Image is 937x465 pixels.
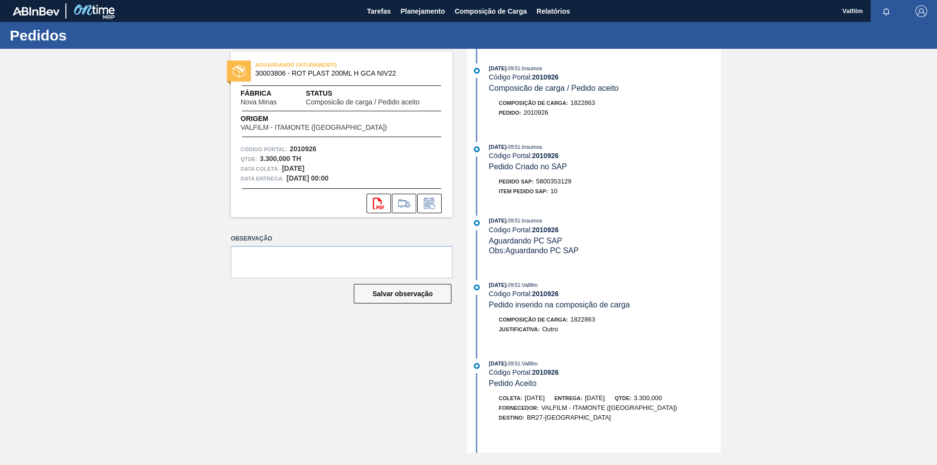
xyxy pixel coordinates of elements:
span: Composicão de carga / Pedido aceito [306,99,420,106]
span: [DATE] [489,218,507,223]
span: Qtde: [614,395,631,401]
span: Fábrica [241,88,306,99]
img: atual [474,220,480,226]
span: AGUARDANDO FATURAMENTO [255,60,392,70]
span: 5800353129 [536,178,571,185]
div: Ir para Composição de Carga [392,194,416,213]
span: Composição de Carga : [499,317,568,323]
strong: 3.300,000 TH [260,155,301,162]
span: 30003806 - ROT PLAST 200ML H GCA NIV22 [255,70,432,77]
div: Informar alteração no pedido [417,194,442,213]
button: Notificações [871,4,902,18]
strong: 2010926 [532,73,559,81]
span: Pedido : [499,110,521,116]
span: [DATE] [489,65,507,71]
strong: 2010926 [532,368,559,376]
span: Data entrega: [241,174,284,183]
span: - 09:51 [507,66,520,71]
span: [DATE] [585,394,605,402]
span: Composição de Carga [455,5,527,17]
div: Código Portal: [489,152,721,160]
strong: 2010926 [532,290,559,298]
span: Data coleta: [241,164,280,174]
img: atual [474,363,480,369]
span: Aguardando PC SAP [489,237,562,245]
div: Código Portal: [489,226,721,234]
img: TNhmsLtSVTkK8tSr43FrP2fwEKptu5GPRR3wAAAABJRU5ErkJggg== [13,7,60,16]
span: : Valfilm [520,361,537,366]
span: Origem [241,114,415,124]
span: Destino: [499,415,525,421]
span: : Insumos [520,144,542,150]
span: [DATE] [489,361,507,366]
strong: 2010926 [532,152,559,160]
span: Item pedido SAP: [499,188,548,194]
span: VALFILM - ITAMONTE ([GEOGRAPHIC_DATA]) [241,124,387,131]
strong: [DATE] [282,164,305,172]
img: atual [474,146,480,152]
strong: 2010926 [290,145,317,153]
label: Observação [231,232,452,246]
span: Código Portal: [241,144,287,154]
span: Status [306,88,443,99]
span: - 09:51 [507,361,520,366]
span: [DATE] [489,282,507,288]
span: : Insumos [520,218,542,223]
span: Entrega: [554,395,582,401]
span: : Insumos [520,65,542,71]
div: Código Portal: [489,290,721,298]
span: 1822863 [570,99,595,106]
span: Fornecedor: [499,405,539,411]
span: VALFILM - ITAMONTE ([GEOGRAPHIC_DATA]) [541,404,677,411]
span: Composicão de carga / Pedido aceito [489,84,619,92]
div: Código Portal: [489,73,721,81]
img: atual [474,68,480,74]
span: Obs: Aguardando PC SAP [489,246,579,255]
span: 10 [550,187,557,195]
img: status [233,65,245,78]
span: - 09:51 [507,283,520,288]
span: Qtde : [241,154,257,164]
span: Relatórios [537,5,570,17]
span: Tarefas [367,5,391,17]
span: Coleta: [499,395,522,401]
span: BR27-[GEOGRAPHIC_DATA] [527,414,611,421]
div: Código Portal: [489,368,721,376]
span: Nova Minas [241,99,277,106]
span: 3.300,000 [634,394,662,402]
span: - 09:51 [507,218,520,223]
span: Outro [542,325,558,333]
button: Salvar observação [354,284,451,303]
span: [DATE] [489,144,507,150]
span: Composição de Carga : [499,100,568,106]
strong: [DATE] 00:00 [286,174,328,182]
img: atual [474,284,480,290]
span: Pedido SAP: [499,179,534,184]
div: Abrir arquivo PDF [367,194,391,213]
span: - 09:51 [507,144,520,150]
span: : Valfilm [520,282,537,288]
span: 1822863 [570,316,595,323]
h1: Pedidos [10,30,183,41]
span: 2010926 [524,109,549,116]
strong: 2010926 [532,226,559,234]
span: Justificativa: [499,326,540,332]
span: Planejamento [401,5,445,17]
img: Logout [916,5,927,17]
span: Pedido inserido na composição de carga [489,301,630,309]
span: Pedido Criado no SAP [489,162,567,171]
span: [DATE] [525,394,545,402]
span: Pedido Aceito [489,379,537,387]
